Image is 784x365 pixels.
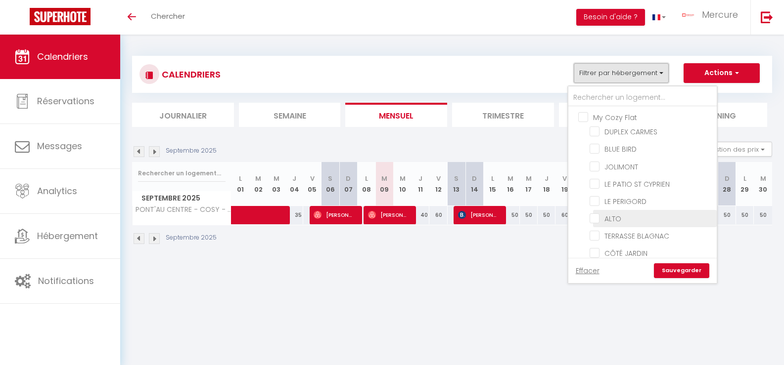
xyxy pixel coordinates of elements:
[37,50,88,63] span: Calendriers
[465,162,483,206] th: 14
[418,174,422,183] abbr: J
[574,63,669,83] button: Filtrer par hébergement
[743,174,746,183] abbr: L
[267,162,285,206] th: 03
[562,174,567,183] abbr: V
[134,206,233,213] span: PONT'AU CENTRE - COSY - B'PAM
[654,263,709,278] a: Sauvegarder
[292,174,296,183] abbr: J
[314,205,355,224] span: [PERSON_NAME]
[725,174,730,183] abbr: D
[37,95,94,107] span: Réservations
[8,4,38,34] button: Ouvrir le widget de chat LiveChat
[310,174,315,183] abbr: V
[381,174,387,183] abbr: M
[491,174,494,183] abbr: L
[255,174,261,183] abbr: M
[239,103,341,127] li: Semaine
[30,8,91,25] img: Super Booking
[502,162,519,206] th: 16
[345,103,447,127] li: Mensuel
[322,162,339,206] th: 06
[400,174,406,183] abbr: M
[452,103,554,127] li: Trimestre
[736,162,754,206] th: 29
[520,206,538,224] div: 50
[559,103,661,127] li: Tâches
[303,162,321,206] th: 05
[538,162,555,206] th: 18
[454,174,459,183] abbr: S
[604,197,646,206] span: LE PERIGORD
[502,206,519,224] div: 50
[545,174,549,183] abbr: J
[412,206,429,224] div: 40
[698,142,772,157] button: Gestion des prix
[274,174,279,183] abbr: M
[393,162,411,206] th: 10
[604,162,638,172] span: JOLIMONT
[368,205,410,224] span: [PERSON_NAME]
[231,162,249,206] th: 01
[684,63,760,83] button: Actions
[472,174,477,183] abbr: D
[346,174,351,183] abbr: D
[412,162,429,206] th: 11
[328,174,332,183] abbr: S
[484,162,502,206] th: 15
[507,174,513,183] abbr: M
[604,179,670,189] span: LE PATIO ST CYPRIEN
[555,206,573,224] div: 60
[702,8,738,21] span: Mercure
[132,103,234,127] li: Journalier
[760,174,766,183] abbr: M
[555,162,573,206] th: 19
[429,162,447,206] th: 12
[538,206,555,224] div: 50
[681,13,695,17] img: ...
[718,206,736,224] div: 50
[375,162,393,206] th: 09
[718,162,736,206] th: 28
[37,230,98,242] span: Hébergement
[568,89,717,107] input: Rechercher un logement...
[576,9,645,26] button: Besoin d'aide ?
[339,162,357,206] th: 07
[365,174,368,183] abbr: L
[151,11,185,21] span: Chercher
[448,162,465,206] th: 13
[567,85,718,284] div: Filtrer par hébergement
[249,162,267,206] th: 02
[37,185,77,197] span: Analytics
[239,174,242,183] abbr: L
[754,206,772,224] div: 50
[736,206,754,224] div: 50
[458,205,500,224] span: [PERSON_NAME]
[138,164,226,182] input: Rechercher un logement...
[576,265,600,276] a: Effacer
[436,174,441,183] abbr: V
[133,191,231,205] span: Septembre 2025
[358,162,375,206] th: 08
[159,63,221,85] h3: CALENDRIERS
[429,206,447,224] div: 60
[526,174,532,183] abbr: M
[761,11,773,23] img: logout
[285,162,303,206] th: 04
[38,275,94,287] span: Notifications
[37,140,82,152] span: Messages
[166,146,217,156] p: Septembre 2025
[754,162,772,206] th: 30
[520,162,538,206] th: 17
[166,233,217,243] p: Septembre 2025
